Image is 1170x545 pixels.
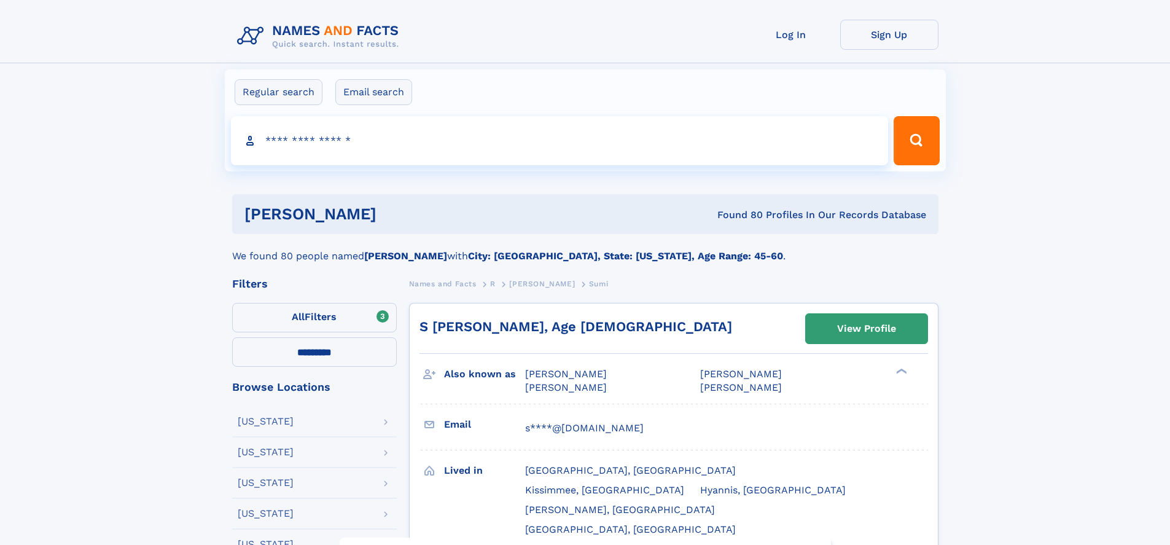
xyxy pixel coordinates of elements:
b: [PERSON_NAME] [364,250,447,262]
div: Browse Locations [232,382,397,393]
div: [US_STATE] [238,447,294,457]
h3: Also known as [444,364,525,385]
span: R [490,280,496,288]
label: Regular search [235,79,322,105]
span: [GEOGRAPHIC_DATA], [GEOGRAPHIC_DATA] [525,523,736,535]
img: Logo Names and Facts [232,20,409,53]
span: Kissimmee, [GEOGRAPHIC_DATA] [525,484,684,496]
span: [GEOGRAPHIC_DATA], [GEOGRAPHIC_DATA] [525,465,736,476]
span: [PERSON_NAME] [509,280,575,288]
h3: Lived in [444,460,525,481]
button: Search Button [894,116,939,165]
a: Log In [742,20,840,50]
div: We found 80 people named with . [232,234,938,264]
input: search input [231,116,889,165]
label: Filters [232,303,397,332]
a: Names and Facts [409,276,477,291]
span: [PERSON_NAME] [700,368,782,380]
h1: [PERSON_NAME] [244,206,547,222]
div: [US_STATE] [238,478,294,488]
span: [PERSON_NAME] [700,382,782,393]
a: Sign Up [840,20,938,50]
div: View Profile [837,315,896,343]
div: Found 80 Profiles In Our Records Database [547,208,926,222]
div: [US_STATE] [238,417,294,426]
b: City: [GEOGRAPHIC_DATA], State: [US_STATE], Age Range: 45-60 [468,250,783,262]
span: [PERSON_NAME], [GEOGRAPHIC_DATA] [525,504,715,516]
span: Hyannis, [GEOGRAPHIC_DATA] [700,484,846,496]
div: [US_STATE] [238,509,294,519]
span: [PERSON_NAME] [525,382,607,393]
a: View Profile [806,314,927,343]
a: [PERSON_NAME] [509,276,575,291]
h3: Email [444,414,525,435]
span: [PERSON_NAME] [525,368,607,380]
div: Filters [232,278,397,289]
label: Email search [335,79,412,105]
span: Sumi [589,280,608,288]
div: ❯ [893,367,908,375]
span: All [292,311,305,323]
a: S [PERSON_NAME], Age [DEMOGRAPHIC_DATA] [419,319,732,334]
a: R [490,276,496,291]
